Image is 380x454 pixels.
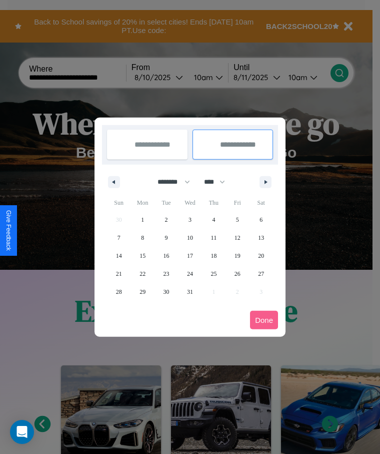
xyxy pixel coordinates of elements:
span: 8 [141,229,144,247]
span: 2 [165,211,168,229]
button: 14 [107,247,130,265]
span: 12 [234,229,240,247]
span: Wed [178,195,201,211]
span: 31 [187,283,193,301]
button: 19 [225,247,249,265]
span: 11 [211,229,217,247]
span: 9 [165,229,168,247]
span: 20 [258,247,264,265]
span: 5 [236,211,239,229]
span: 30 [163,283,169,301]
span: 18 [210,247,216,265]
button: 5 [225,211,249,229]
button: 10 [178,229,201,247]
span: 3 [188,211,191,229]
span: 25 [210,265,216,283]
button: 12 [225,229,249,247]
button: 29 [130,283,154,301]
span: 29 [139,283,145,301]
span: 7 [117,229,120,247]
button: 30 [154,283,178,301]
span: Mon [130,195,154,211]
button: 17 [178,247,201,265]
span: 17 [187,247,193,265]
button: 27 [249,265,273,283]
button: 28 [107,283,130,301]
button: 11 [202,229,225,247]
button: 3 [178,211,201,229]
button: 4 [202,211,225,229]
div: Give Feedback [5,210,12,251]
span: 28 [116,283,122,301]
span: Sat [249,195,273,211]
button: 7 [107,229,130,247]
button: 31 [178,283,201,301]
button: 8 [130,229,154,247]
span: 13 [258,229,264,247]
span: 4 [212,211,215,229]
span: 6 [259,211,262,229]
button: 23 [154,265,178,283]
span: 21 [116,265,122,283]
span: Thu [202,195,225,211]
button: 24 [178,265,201,283]
span: 26 [234,265,240,283]
button: 1 [130,211,154,229]
span: 19 [234,247,240,265]
button: 21 [107,265,130,283]
span: 22 [139,265,145,283]
span: 23 [163,265,169,283]
span: Sun [107,195,130,211]
button: Done [250,311,278,329]
button: 26 [225,265,249,283]
span: 1 [141,211,144,229]
span: 24 [187,265,193,283]
button: 25 [202,265,225,283]
button: 6 [249,211,273,229]
span: Fri [225,195,249,211]
button: 15 [130,247,154,265]
button: 13 [249,229,273,247]
span: 16 [163,247,169,265]
button: 22 [130,265,154,283]
button: 2 [154,211,178,229]
button: 20 [249,247,273,265]
span: 27 [258,265,264,283]
span: 15 [139,247,145,265]
button: 18 [202,247,225,265]
span: 14 [116,247,122,265]
span: Tue [154,195,178,211]
div: Open Intercom Messenger [10,420,34,444]
button: 9 [154,229,178,247]
button: 16 [154,247,178,265]
span: 10 [187,229,193,247]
